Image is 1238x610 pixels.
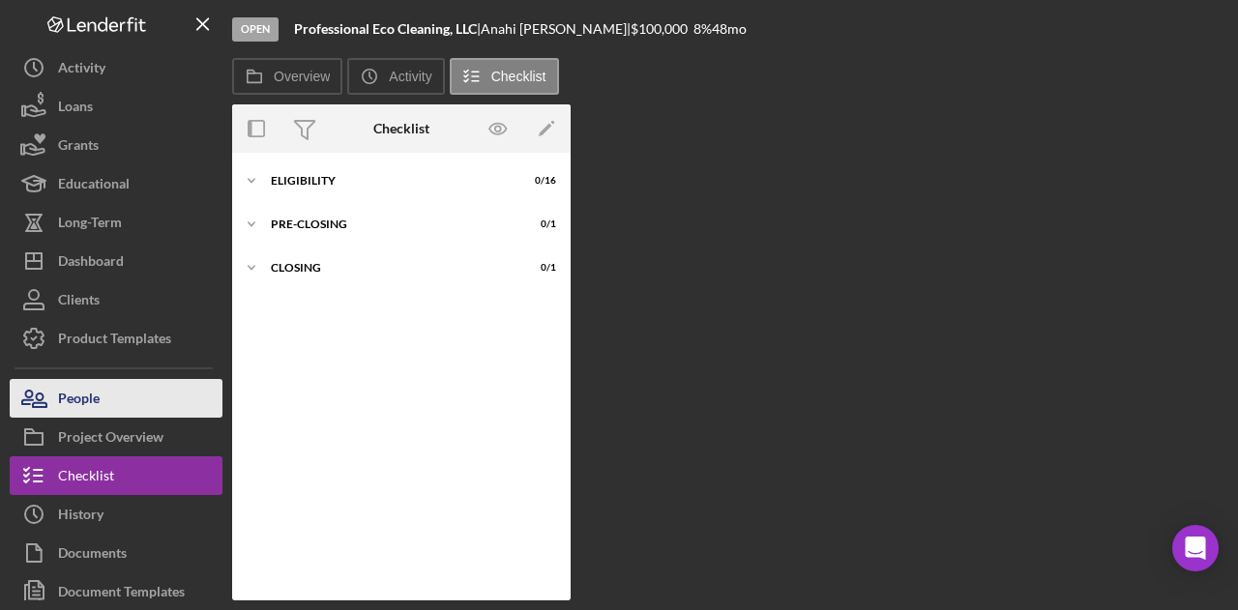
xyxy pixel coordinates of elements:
div: 48 mo [712,21,747,37]
div: 0 / 1 [521,218,556,230]
button: Project Overview [10,418,222,456]
div: People [58,379,100,422]
label: Activity [389,69,431,84]
b: Professional Eco Cleaning, LLC [294,20,477,37]
button: Grants [10,126,222,164]
button: Long-Term [10,203,222,242]
div: Grants [58,126,99,169]
div: Closing [271,262,508,274]
div: Checklist [373,121,429,136]
button: Activity [347,58,444,95]
div: Anahi [PERSON_NAME] | [481,21,631,37]
label: Checklist [491,69,546,84]
div: 8 % [693,21,712,37]
button: Checklist [450,58,559,95]
button: Overview [232,58,342,95]
button: Dashboard [10,242,222,280]
div: Open Intercom Messenger [1172,525,1219,571]
div: Clients [58,280,100,324]
label: Overview [274,69,330,84]
div: Activity [58,48,105,92]
span: $100,000 [631,20,688,37]
div: Long-Term [58,203,122,247]
div: History [58,495,103,538]
div: Project Overview [58,418,163,461]
button: People [10,379,222,418]
div: 0 / 16 [521,175,556,187]
button: Activity [10,48,222,87]
button: Clients [10,280,222,319]
div: Checklist [58,456,114,500]
div: | [294,21,481,37]
button: Loans [10,87,222,126]
div: Documents [58,534,127,577]
button: Documents [10,534,222,572]
button: Educational [10,164,222,203]
div: Product Templates [58,319,171,363]
div: Open [232,17,279,42]
div: 0 / 1 [521,262,556,274]
button: Product Templates [10,319,222,358]
button: Checklist [10,456,222,495]
div: Pre-Closing [271,218,508,230]
div: ELIGIBILITY [271,175,508,187]
button: History [10,495,222,534]
div: Dashboard [58,242,124,285]
div: Educational [58,164,130,208]
div: Loans [58,87,93,131]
